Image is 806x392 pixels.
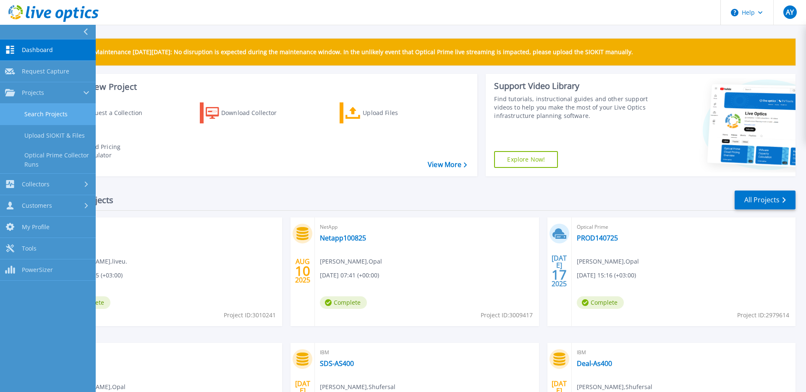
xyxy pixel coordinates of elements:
a: View More [428,161,467,169]
div: Upload Files [363,105,430,121]
div: Cloud Pricing Calculator [82,143,149,159]
span: IBM [577,348,790,357]
div: Download Collector [221,105,288,121]
span: [DATE] 07:41 (+00:00) [320,271,379,280]
span: Optical Prime [63,348,277,357]
span: Unity [63,222,277,232]
span: Dashboard [22,46,53,54]
a: All Projects [735,191,796,209]
span: PowerSizer [22,266,53,274]
a: Download Collector [200,102,293,123]
span: Request Capture [22,68,69,75]
span: Project ID: 2979614 [737,311,789,320]
span: NetApp [320,222,534,232]
span: 17 [552,271,567,278]
a: Netapp100825 [320,234,366,242]
a: Request a Collection [60,102,153,123]
a: SDS-AS400 [320,359,354,368]
span: My Profile [22,223,50,231]
a: Deal-As400 [577,359,612,368]
span: Project ID: 3009417 [481,311,533,320]
a: Upload Files [340,102,433,123]
span: [PERSON_NAME] , Opal [577,257,639,266]
span: Complete [577,296,624,309]
span: 10 [295,267,310,274]
span: IBM [320,348,534,357]
div: AUG 2025 [295,256,311,286]
span: Optical Prime [577,222,790,232]
span: [PERSON_NAME] , Shufersal [320,382,395,392]
a: PROD140725 [577,234,618,242]
span: [DATE] 15:16 (+03:00) [577,271,636,280]
span: Tools [22,245,37,252]
div: [DATE] 2025 [551,256,567,286]
div: Support Video Library [494,81,652,91]
span: [PERSON_NAME] , Shufersal [577,382,652,392]
a: Cloud Pricing Calculator [60,141,153,162]
p: Scheduled Maintenance [DATE][DATE]: No disruption is expected during the maintenance window. In t... [63,49,633,55]
a: Explore Now! [494,151,558,168]
div: Find tutorials, instructional guides and other support videos to help you make the most of your L... [494,95,652,120]
span: Collectors [22,180,50,188]
span: Complete [320,296,367,309]
div: Request a Collection [84,105,151,121]
h3: Start a New Project [60,82,467,91]
span: Projects [22,89,44,97]
span: Customers [22,202,52,209]
span: Project ID: 3010241 [224,311,276,320]
span: [PERSON_NAME] , Opal [320,257,382,266]
span: AY [786,9,794,16]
